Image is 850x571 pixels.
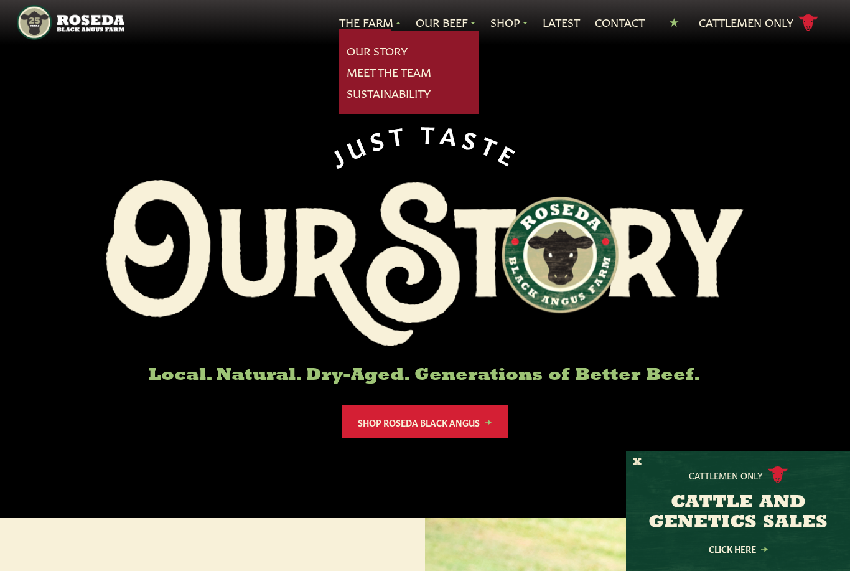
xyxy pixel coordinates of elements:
a: Latest [543,14,580,31]
div: JUST TASTE [324,120,525,170]
a: Sustainability [347,85,431,101]
a: Click Here [682,545,794,553]
span: U [342,130,373,161]
h6: Local. Natural. Dry-Aged. Generations of Better Beef. [106,366,744,385]
span: A [439,120,464,148]
a: Our Beef [416,14,475,31]
span: S [367,124,391,153]
a: Cattlemen Only [699,12,818,34]
a: Contact [595,14,645,31]
span: T [420,120,440,145]
span: E [496,139,525,170]
a: Shop [490,14,528,31]
button: X [633,456,642,469]
span: T [478,130,505,161]
span: S [460,124,485,153]
img: Roseda Black Aangus Farm [106,180,744,347]
span: J [325,140,352,170]
span: T [387,120,410,148]
a: Meet The Team [347,64,431,80]
a: Our Story [347,43,408,59]
h3: CATTLE AND GENETICS SALES [642,493,834,533]
a: Shop Roseda Black Angus [342,405,508,438]
img: https://roseda.com/wp-content/uploads/2021/05/roseda-25-header.png [17,5,124,40]
img: cattle-icon.svg [768,466,788,483]
a: The Farm [339,14,401,31]
p: Cattlemen Only [689,469,763,481]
